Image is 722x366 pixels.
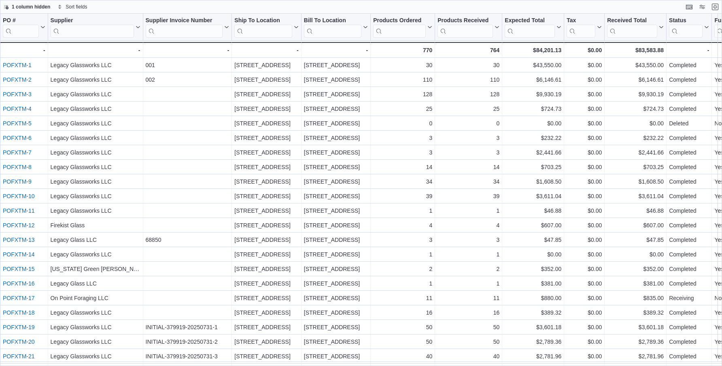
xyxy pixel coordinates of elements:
div: [STREET_ADDRESS] [234,235,298,245]
div: 002 [146,75,229,85]
div: 764 [437,45,499,55]
div: INITIAL-379919-20250731-1 [146,322,229,332]
div: [STREET_ADDRESS] [304,162,368,172]
div: [STREET_ADDRESS] [304,75,368,85]
div: [STREET_ADDRESS] [304,118,368,128]
div: Completed [669,308,709,317]
a: POFXTM-6 [3,135,32,141]
div: [STREET_ADDRESS] [304,191,368,201]
div: 1 [373,206,432,216]
a: POFXTM-16 [3,280,35,287]
div: 0 [373,118,432,128]
div: $2,441.66 [505,148,561,157]
div: 128 [437,89,499,99]
div: 39 [437,191,499,201]
div: $724.73 [607,104,664,114]
div: $0.00 [567,235,602,245]
div: Legacy Glassworks LLC [51,191,140,201]
button: Expected Total [505,17,561,38]
div: $3,611.04 [505,191,561,201]
div: $2,789.36 [505,337,561,347]
div: $0.00 [567,177,602,186]
div: [STREET_ADDRESS] [304,220,368,230]
div: Legacy Glassworks LLC [51,118,140,128]
div: 110 [373,75,432,85]
button: Tax [567,17,602,38]
div: Tax [567,17,595,38]
div: 3 [437,148,499,157]
div: Received Total [607,17,657,38]
div: $607.00 [505,220,561,230]
div: $724.73 [505,104,561,114]
div: $0.00 [567,337,602,347]
div: Completed [669,133,709,143]
div: $2,441.66 [607,148,664,157]
div: Legacy Glassworks LLC [51,337,140,347]
a: POFXTM-15 [3,266,35,272]
div: $352.00 [505,264,561,274]
div: $0.00 [505,118,561,128]
div: Received Total [607,17,657,25]
a: POFXTM-14 [3,251,35,258]
div: 3 [437,235,499,245]
div: [STREET_ADDRESS] [234,279,298,288]
span: Sort fields [66,4,87,10]
div: [STREET_ADDRESS] [304,308,368,317]
button: Supplier [51,17,140,38]
div: $0.00 [567,351,602,361]
div: $46.88 [607,206,664,216]
div: 68850 [146,235,229,245]
span: 1 column hidden [12,4,50,10]
div: $0.00 [567,206,602,216]
div: $0.00 [505,250,561,259]
div: 11 [437,293,499,303]
div: 770 [373,45,432,55]
div: 001 [146,60,229,70]
div: $232.22 [505,133,561,143]
div: Completed [669,337,709,347]
a: POFXTM-17 [3,295,35,301]
div: [STREET_ADDRESS] [234,133,298,143]
div: Completed [669,322,709,332]
div: Legacy Glassworks LLC [51,89,140,99]
div: [STREET_ADDRESS] [304,264,368,274]
div: [STREET_ADDRESS] [304,89,368,99]
button: Exit fullscreen [710,2,720,12]
div: Supplier Invoice Number [146,17,223,25]
div: 25 [373,104,432,114]
div: Legacy Glassworks LLC [51,104,140,114]
div: [STREET_ADDRESS] [304,177,368,186]
div: $2,789.36 [607,337,664,347]
div: $0.00 [567,191,602,201]
div: - [2,45,45,55]
button: Supplier Invoice Number [146,17,229,38]
div: $0.00 [567,60,602,70]
div: $0.00 [607,250,664,259]
div: [STREET_ADDRESS] [234,162,298,172]
div: - [669,45,709,55]
div: Legacy Glassworks LLC [51,308,140,317]
button: Status [669,17,709,38]
a: POFXTM-9 [3,178,32,185]
a: POFXTM-2 [3,76,32,83]
a: POFXTM-11 [3,207,35,214]
div: $703.25 [505,162,561,172]
div: 11 [373,293,432,303]
button: Display options [697,2,707,12]
div: Products Ordered [373,17,426,25]
div: [STREET_ADDRESS] [234,177,298,186]
div: [STREET_ADDRESS] [304,104,368,114]
a: POFXTM-8 [3,164,32,170]
div: $0.00 [567,308,602,317]
div: $381.00 [607,279,664,288]
div: Completed [669,162,709,172]
div: Supplier [51,17,134,38]
div: Products Received [437,17,493,38]
div: INITIAL-379919-20250731-2 [146,337,229,347]
div: Completed [669,148,709,157]
button: Bill To Location [304,17,368,38]
div: Tax [567,17,595,25]
div: $0.00 [567,264,602,274]
div: 40 [437,351,499,361]
a: POFXTM-1 [3,62,32,68]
